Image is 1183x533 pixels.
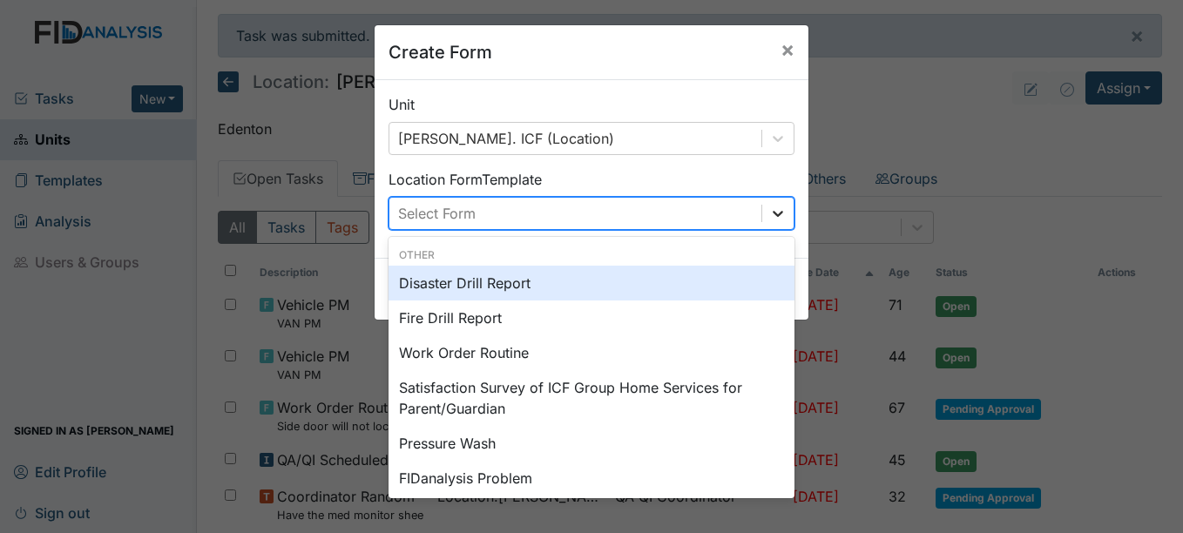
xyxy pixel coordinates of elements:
[389,370,794,426] div: Satisfaction Survey of ICF Group Home Services for Parent/Guardian
[398,203,476,224] div: Select Form
[389,426,794,461] div: Pressure Wash
[389,247,794,263] div: Other
[389,300,794,335] div: Fire Drill Report
[389,496,794,530] div: HVAC PM
[398,128,614,149] div: [PERSON_NAME]. ICF (Location)
[389,461,794,496] div: FIDanalysis Problem
[389,169,542,190] label: Location Form Template
[389,39,492,65] h5: Create Form
[767,25,808,74] button: Close
[389,335,794,370] div: Work Order Routine
[389,94,415,115] label: Unit
[781,37,794,62] span: ×
[389,266,794,300] div: Disaster Drill Report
